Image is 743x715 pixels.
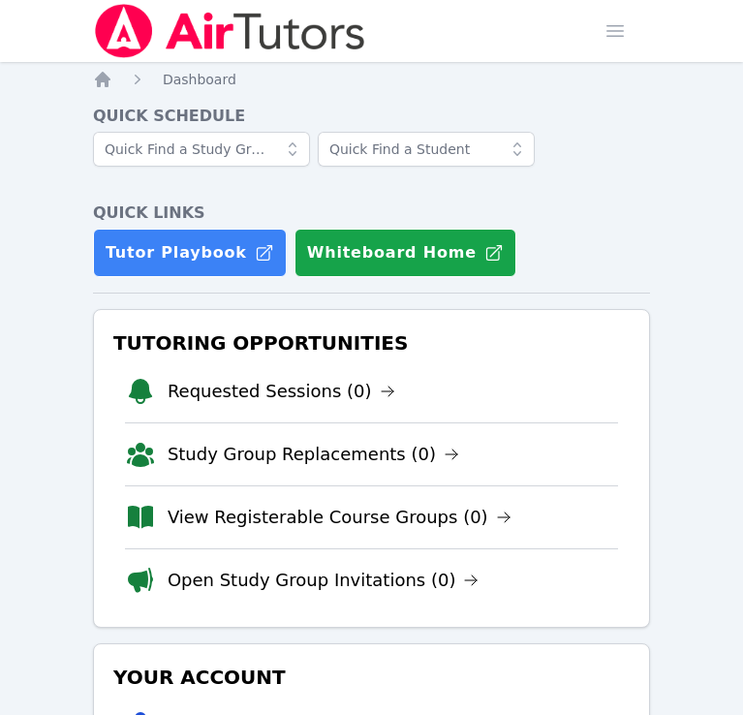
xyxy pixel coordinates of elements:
[93,105,650,128] h4: Quick Schedule
[109,660,634,695] h3: Your Account
[168,378,395,405] a: Requested Sessions (0)
[93,229,287,277] a: Tutor Playbook
[163,70,236,89] a: Dashboard
[168,504,511,531] a: View Registerable Course Groups (0)
[109,326,634,360] h3: Tutoring Opportunities
[93,132,310,167] input: Quick Find a Study Group
[294,229,516,277] button: Whiteboard Home
[93,202,650,225] h4: Quick Links
[163,72,236,87] span: Dashboard
[168,567,480,594] a: Open Study Group Invitations (0)
[168,441,459,468] a: Study Group Replacements (0)
[93,70,650,89] nav: Breadcrumb
[93,4,367,58] img: Air Tutors
[318,132,535,167] input: Quick Find a Student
